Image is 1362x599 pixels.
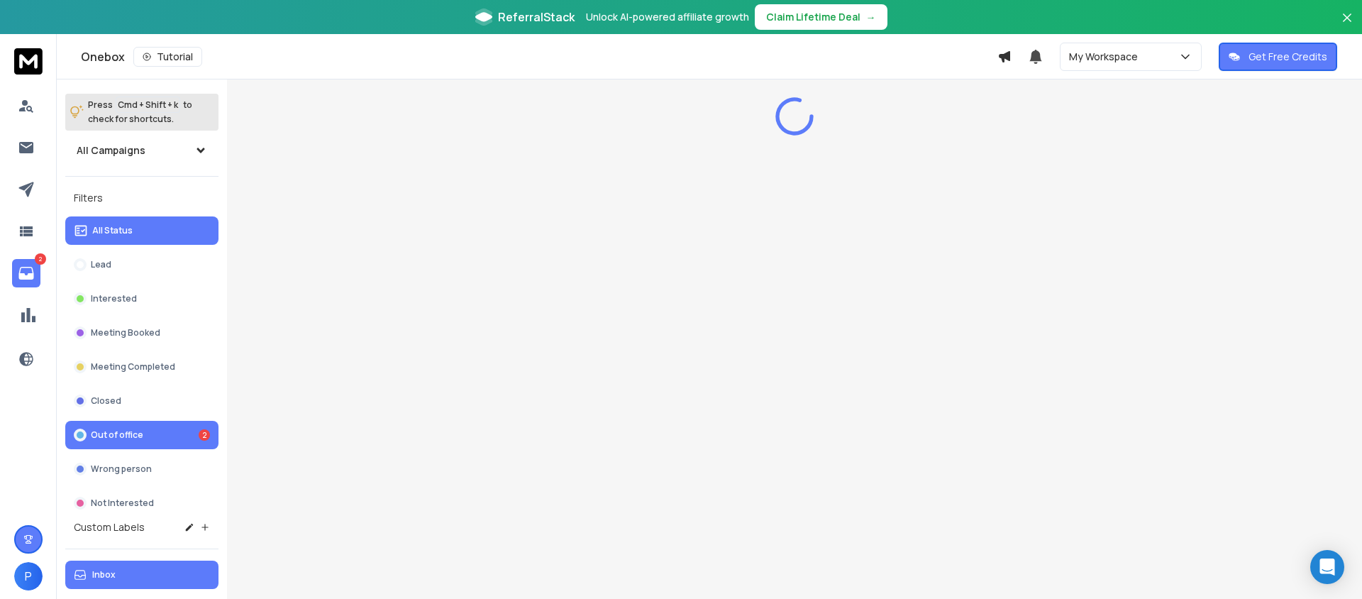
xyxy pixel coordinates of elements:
button: Meeting Completed [65,353,218,381]
div: Open Intercom Messenger [1310,550,1344,584]
button: Inbox [65,561,218,589]
p: My Workspace [1069,50,1144,64]
span: → [866,10,876,24]
button: Close banner [1338,9,1356,43]
p: Inbox [92,569,116,581]
button: Lead [65,251,218,279]
p: Unlock AI-powered affiliate growth [586,10,749,24]
p: Closed [91,395,121,407]
button: Get Free Credits [1219,43,1337,71]
p: 2 [35,253,46,265]
p: Out of office [91,429,143,441]
button: P [14,562,43,590]
p: Get Free Credits [1248,50,1327,64]
button: All Campaigns [65,136,218,165]
button: Claim Lifetime Deal→ [755,4,887,30]
button: Not Interested [65,489,218,517]
button: Wrong person [65,455,218,483]
span: ReferralStack [498,9,575,26]
h3: Filters [65,188,218,208]
p: Not Interested [91,498,154,509]
div: 2 [199,429,210,441]
p: Meeting Completed [91,361,175,373]
span: Cmd + Shift + k [116,97,180,113]
button: Interested [65,285,218,313]
p: Lead [91,259,111,270]
h1: All Campaigns [77,143,145,158]
p: Meeting Booked [91,327,160,339]
button: Out of office2 [65,421,218,449]
button: All Status [65,216,218,245]
p: Press to check for shortcuts. [88,98,192,126]
button: Closed [65,387,218,415]
h3: Custom Labels [74,520,145,534]
div: Onebox [81,47,997,67]
a: 2 [12,259,40,287]
button: Tutorial [133,47,202,67]
button: Meeting Booked [65,319,218,347]
p: All Status [92,225,133,236]
p: Interested [91,293,137,304]
p: Wrong person [91,463,152,475]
